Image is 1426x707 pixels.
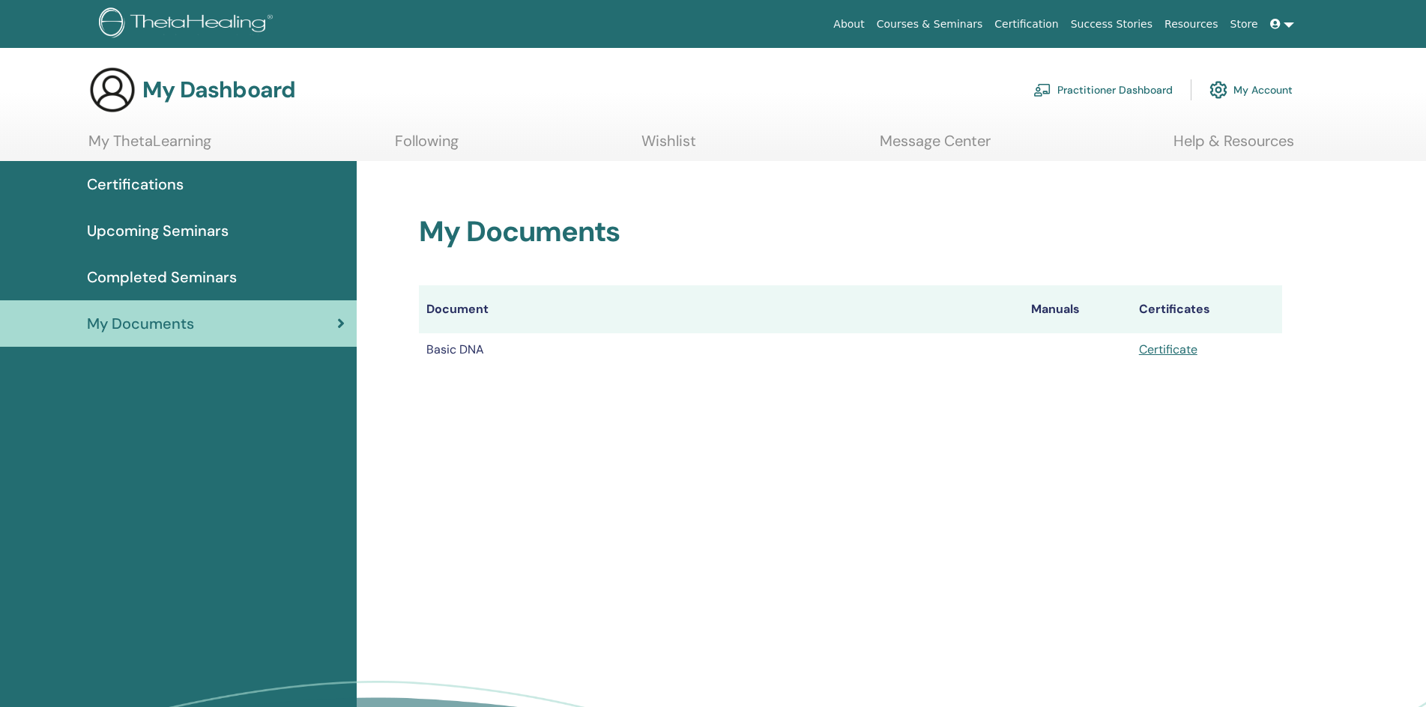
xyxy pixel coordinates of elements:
[1139,342,1197,357] a: Certificate
[87,173,184,195] span: Certifications
[87,312,194,335] span: My Documents
[395,132,459,161] a: Following
[88,132,211,161] a: My ThetaLearning
[419,215,1282,249] h2: My Documents
[880,132,991,161] a: Message Center
[1065,10,1158,38] a: Success Stories
[419,333,1023,366] td: Basic DNA
[871,10,989,38] a: Courses & Seminars
[1209,73,1293,106] a: My Account
[827,10,870,38] a: About
[1158,10,1224,38] a: Resources
[1173,132,1294,161] a: Help & Resources
[88,66,136,114] img: generic-user-icon.jpg
[1209,77,1227,103] img: cog.svg
[99,7,278,41] img: logo.png
[1033,83,1051,97] img: chalkboard-teacher.svg
[142,76,295,103] h3: My Dashboard
[1033,73,1173,106] a: Practitioner Dashboard
[87,219,229,242] span: Upcoming Seminars
[1024,285,1132,333] th: Manuals
[1224,10,1264,38] a: Store
[419,285,1023,333] th: Document
[641,132,696,161] a: Wishlist
[988,10,1064,38] a: Certification
[1132,285,1283,333] th: Certificates
[87,266,237,288] span: Completed Seminars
